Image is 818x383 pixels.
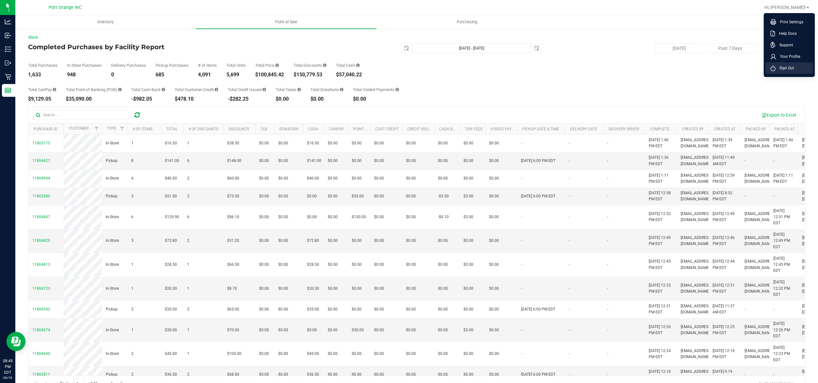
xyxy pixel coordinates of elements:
span: $0.00 [406,175,416,181]
span: $0.00 [278,262,288,268]
span: 11804342 [32,307,50,311]
div: $0.00 [276,96,301,102]
span: $0.00 [278,214,288,220]
div: $100,845.42 [255,72,284,77]
div: Total Donations [310,88,343,92]
span: [EMAIL_ADDRESS][DOMAIN_NAME] [681,258,712,271]
a: # of Discounts [188,127,218,131]
span: [EMAIL_ADDRESS][DOMAIN_NAME] [745,258,776,271]
span: Pickup [106,193,118,199]
span: - [569,262,570,268]
span: $0.00 [278,286,288,292]
a: Total [166,127,178,131]
span: $0.00 [489,158,499,164]
span: $0.00 [374,238,384,244]
div: -$982.05 [131,96,165,102]
span: $0.00 [328,175,338,181]
span: $0.00 [352,175,362,181]
span: [DATE] 12:59 PM EDT [713,172,737,185]
span: - [569,214,570,220]
a: Credit Issued [407,127,434,131]
span: $0.00 [463,158,473,164]
span: Print Settings [776,19,803,25]
span: [DATE] 12:44 PM EDT [713,258,737,271]
a: Discounts [228,127,249,131]
span: $0.00 [278,193,288,199]
div: 1,633 [28,72,57,77]
i: Sum of all round-up-to-next-dollar total price adjustments for all purchases in the date range. [340,88,343,92]
span: $0.00 [259,175,269,181]
div: Total Price [255,63,284,67]
span: $0.00 [307,214,317,220]
div: Total Voided Payments [353,88,399,92]
span: $86.10 [227,214,239,220]
span: [DATE] 8:52 PM EDT [713,190,737,202]
div: $35,090.00 [66,96,122,102]
span: 6 [187,214,189,220]
span: $38.50 [227,140,239,146]
span: $0.00 [259,214,269,220]
i: Sum of the cash-back amounts from rounded-up electronic payments for all purchases in the date ra... [162,88,165,92]
span: 1 [187,286,189,292]
span: $0.00 [278,175,288,181]
inline-svg: Inbound [5,32,11,39]
a: Delivery Date [570,127,597,131]
span: [DATE] 12:45 PM EDT [773,256,794,274]
span: - [773,158,774,164]
span: $0.00 [352,158,362,164]
span: $0.00 [278,140,288,146]
a: Filter [91,123,102,134]
a: Cash Back [439,127,460,131]
span: $16.50 [307,140,319,146]
span: [DATE] 6:00 PM EDT [521,193,555,199]
span: $0.00 [463,286,473,292]
span: $0.00 [352,262,362,268]
div: 5,699 [226,72,246,77]
span: 2 [187,193,189,199]
div: $0.00 [353,96,399,102]
span: 3 [131,238,134,244]
span: 11804723 [32,286,50,291]
span: 11804829 [32,238,50,243]
span: Hi, [PERSON_NAME]! [764,5,806,10]
span: $60.00 [227,175,239,181]
span: [DATE] 12:49 PM EDT [713,211,737,223]
a: Voided Payment [490,127,522,131]
span: [EMAIL_ADDRESS][DOMAIN_NAME] [745,172,776,185]
div: 4,091 [198,72,217,77]
span: 11804944 [32,176,50,180]
a: Support [770,42,811,48]
span: Sign Out [776,65,794,71]
span: [EMAIL_ADDRESS][DOMAIN_NAME] [681,282,712,295]
span: 6 [131,175,134,181]
div: Total Point of Banking (POB) [66,88,122,92]
div: Total Taxes [276,88,301,92]
span: [DATE] 12:46 PM EDT [713,235,737,247]
span: [EMAIL_ADDRESS][DOMAIN_NAME] [681,172,712,185]
div: Total Credit Issued [228,88,266,92]
span: $55.00 [352,193,364,199]
span: [DATE] 12:45 PM EDT [649,258,673,271]
a: Point of Banking (POB) [353,127,398,131]
span: In-Store [106,286,119,292]
span: $0.00 [406,262,416,268]
span: - [521,238,522,244]
span: - [569,140,570,146]
span: -$3.50 [438,193,449,199]
a: Type [107,126,116,131]
a: Purchase ID [33,127,57,131]
span: - [569,175,570,181]
span: [EMAIL_ADDRESS][DOMAIN_NAME] [681,235,712,247]
span: In-Store [106,238,119,244]
span: $40.00 [307,175,319,181]
span: [DATE] 12:49 PM EDT [773,232,794,250]
span: $0.00 [374,140,384,146]
span: - [745,193,745,199]
span: [EMAIL_ADDRESS][DOMAIN_NAME] [745,235,776,247]
span: $0.00 [374,214,384,220]
span: Help Docs [775,30,797,37]
span: [DATE] 12:52 PM EDT [649,211,673,223]
span: 1 [131,140,134,146]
